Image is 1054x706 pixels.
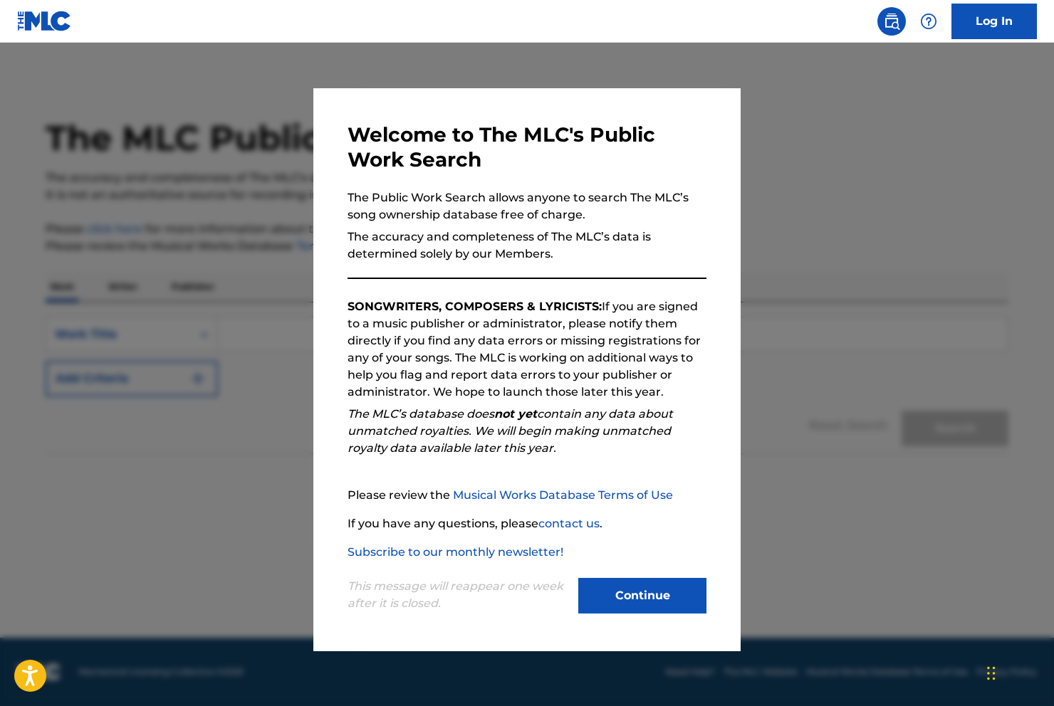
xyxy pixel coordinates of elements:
[348,189,706,223] p: The Public Work Search allows anyone to search The MLC’s song ownership database free of charge.
[348,545,563,559] a: Subscribe to our monthly newsletter!
[348,228,706,263] p: The accuracy and completeness of The MLC’s data is determined solely by our Members.
[920,13,937,30] img: help
[578,578,706,613] button: Continue
[348,578,570,612] p: This message will reappear one week after it is closed.
[951,4,1037,39] a: Log In
[348,515,706,532] p: If you have any questions, please .
[348,487,706,504] p: Please review the
[348,407,673,455] em: The MLC’s database does contain any data about unmatched royalties. We will begin making unmatche...
[987,652,996,695] div: Drag
[983,638,1054,706] iframe: Chat Widget
[348,300,602,313] strong: SONGWRITERS, COMPOSERS & LYRICISTS:
[877,7,906,36] a: Public Search
[348,298,706,401] p: If you are signed to a music publisher or administrator, please notify them directly if you find ...
[453,488,673,502] a: Musical Works Database Terms of Use
[883,13,900,30] img: search
[538,517,600,530] a: contact us
[348,122,706,172] h3: Welcome to The MLC's Public Work Search
[17,11,72,31] img: MLC Logo
[494,407,537,421] strong: not yet
[914,7,943,36] div: Help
